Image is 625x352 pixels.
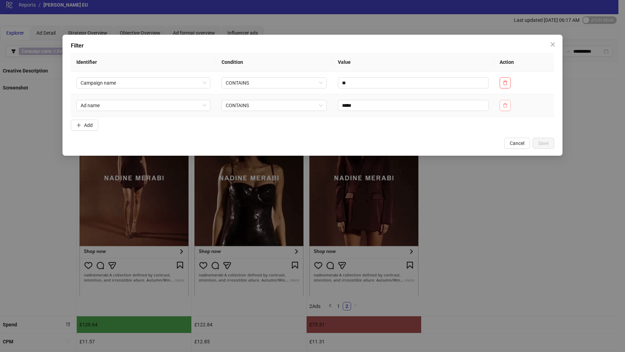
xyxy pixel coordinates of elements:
span: CONTAINS [226,78,323,88]
span: CONTAINS [226,100,323,111]
span: plus [76,123,81,128]
th: Identifier [71,53,216,72]
th: Condition [216,53,332,72]
span: Cancel [510,140,524,146]
span: delete [503,103,508,108]
span: Ad name [81,100,206,111]
button: Save [533,138,554,149]
span: Campaign name [81,78,206,88]
button: Cancel [504,138,530,149]
th: Action [494,53,554,72]
button: Close [547,39,558,50]
span: close [550,42,556,47]
span: Add [84,122,93,128]
div: Filter [71,42,554,50]
th: Value [332,53,494,72]
button: Add [71,120,98,131]
span: delete [503,80,508,85]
